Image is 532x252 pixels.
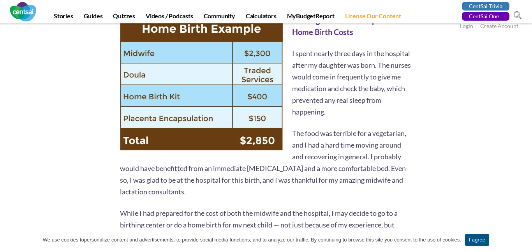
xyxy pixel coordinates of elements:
span: While I had prepared for the cost of both the midwife and the hospital, I may decide to go to a b... [120,209,398,241]
span: | [474,22,479,31]
span: We use cookies to . By continuing to browse this site you consent to the use of cookies. [43,236,461,244]
u: personalize content and advertisements, to provide social media functions, and to analyze our tra... [84,237,308,243]
img: CentSai [10,2,36,21]
a: Stories [49,12,78,23]
a: Quizzes [108,12,140,23]
a: Create Account [480,23,518,31]
a: CentSai Trivia [462,2,509,11]
a: Guides [79,12,107,23]
p: of childbirth [120,207,412,242]
span: The food was terrible for a vegetarian, and I had a hard time moving around and recovering in gen... [120,129,406,196]
a: Videos / Podcasts [141,12,198,23]
a: MyBudgetReport [282,12,339,23]
a: I agree [518,236,526,244]
a: CentSai One [462,12,509,21]
a: Login [460,23,473,31]
a: I agree [465,234,489,246]
span: I spent nearly three days in the hospital after my daughter was born. The nurses would come in fr... [292,49,411,116]
a: Calculators [241,12,281,23]
b: Birthing Center vs. Hospital vs. Home Birth Costs [292,16,398,37]
a: License Our Content [340,12,406,23]
img: Cost of home birth [120,17,283,150]
a: Community [199,12,240,23]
